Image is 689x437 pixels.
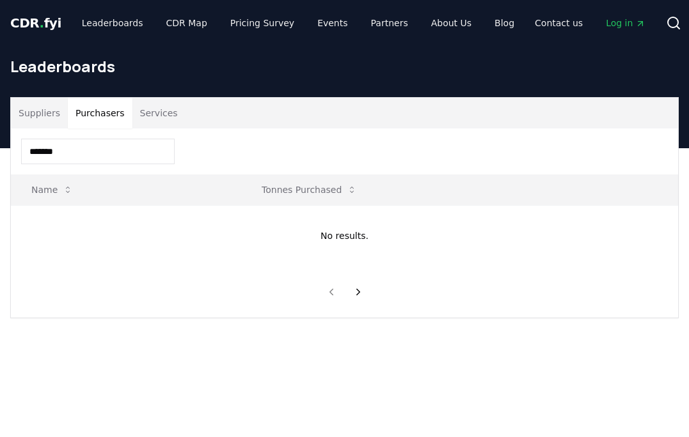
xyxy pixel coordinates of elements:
h1: Leaderboards [10,56,679,77]
nav: Main [525,11,656,34]
a: Pricing Survey [220,11,305,34]
a: Events [307,11,358,34]
a: Blog [484,11,525,34]
button: next page [347,279,369,305]
button: Tonnes Purchased [251,177,367,203]
span: CDR fyi [10,15,61,31]
button: Services [132,98,186,128]
nav: Main [72,11,525,34]
a: Log in [596,11,656,34]
span: . [40,15,44,31]
button: Name [21,177,83,203]
span: Log in [606,17,645,29]
a: Contact us [525,11,593,34]
a: Partners [361,11,418,34]
td: No results. [11,205,678,266]
a: CDR Map [156,11,218,34]
a: About Us [421,11,482,34]
a: Leaderboards [72,11,154,34]
a: CDR.fyi [10,14,61,32]
button: Purchasers [68,98,132,128]
button: Suppliers [11,98,68,128]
